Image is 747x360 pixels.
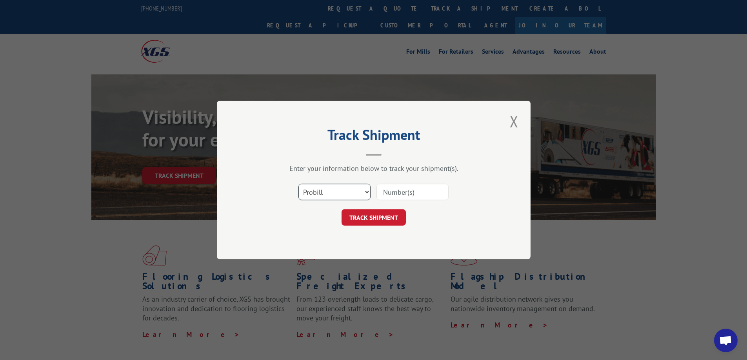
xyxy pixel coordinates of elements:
[376,184,449,200] input: Number(s)
[507,110,521,132] button: Close modal
[342,209,406,226] button: TRACK SHIPMENT
[256,164,491,173] div: Enter your information below to track your shipment(s).
[714,329,738,352] a: Open chat
[256,129,491,144] h2: Track Shipment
